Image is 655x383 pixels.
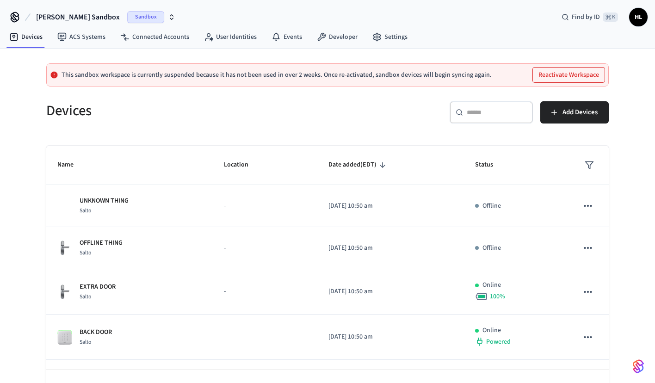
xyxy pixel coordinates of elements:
[482,280,501,290] p: Online
[328,332,453,342] p: [DATE] 10:50 am
[328,158,389,172] span: Date added(EDT)
[80,327,112,337] p: BACK DOOR
[630,9,647,25] span: HL
[80,282,116,292] p: EXTRA DOOR
[264,29,309,45] a: Events
[482,326,501,335] p: Online
[57,284,72,300] img: salto_escutcheon_pin
[572,12,600,22] span: Find by ID
[603,12,618,22] span: ⌘ K
[540,101,609,124] button: Add Devices
[486,337,511,346] span: Powered
[80,196,129,206] p: UNKNOWN THING
[224,158,260,172] span: Location
[562,106,598,118] span: Add Devices
[224,201,306,211] p: -
[113,29,197,45] a: Connected Accounts
[80,238,123,248] p: OFFLINE THING
[80,338,92,346] span: Salto
[629,8,648,26] button: HL
[80,293,92,301] span: Salto
[224,287,306,297] p: -
[50,29,113,45] a: ACS Systems
[633,359,644,374] img: SeamLogoGradient.69752ec5.svg
[57,240,72,256] img: salto_escutcheon_pin
[80,249,92,257] span: Salto
[36,12,120,23] span: [PERSON_NAME] Sandbox
[127,11,164,23] span: Sandbox
[62,71,492,79] p: This sandbox workspace is currently suspended because it has not been used in over 2 weeks. Once ...
[328,201,453,211] p: [DATE] 10:50 am
[224,243,306,253] p: -
[328,287,453,297] p: [DATE] 10:50 am
[482,243,501,253] p: Offline
[475,158,505,172] span: Status
[482,201,501,211] p: Offline
[2,29,50,45] a: Devices
[80,207,92,215] span: Salto
[554,9,625,25] div: Find by ID⌘ K
[57,330,72,345] img: salto_wallreader_pin
[533,68,605,82] button: Reactivate Workspace
[490,292,505,301] span: 100 %
[365,29,415,45] a: Settings
[46,101,322,120] h5: Devices
[197,29,264,45] a: User Identities
[328,243,453,253] p: [DATE] 10:50 am
[309,29,365,45] a: Developer
[57,158,86,172] span: Name
[224,332,306,342] p: -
